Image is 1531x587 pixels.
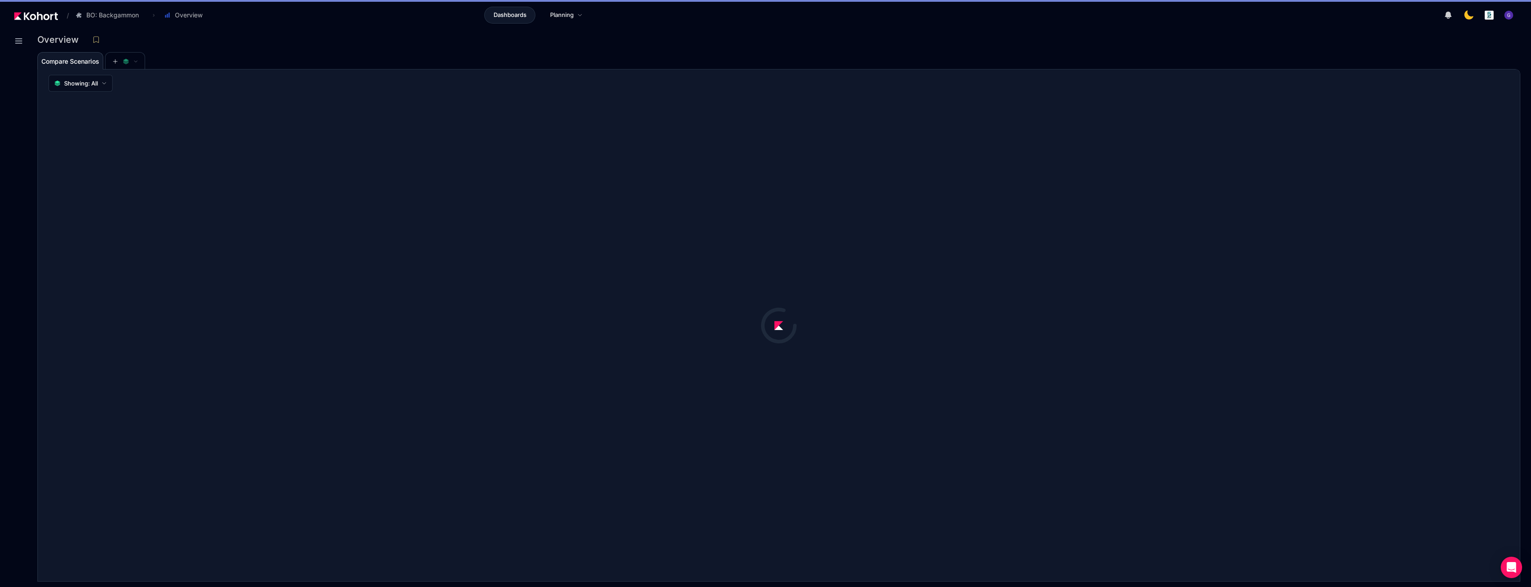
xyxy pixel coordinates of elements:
[1501,557,1522,578] div: Open Intercom Messenger
[37,35,84,44] h3: Overview
[64,79,98,88] span: Showing: All
[86,11,139,20] span: BO: Backgammon
[49,75,113,92] button: Showing: All
[175,11,203,20] span: Overview
[60,11,69,20] span: /
[151,12,157,19] span: ›
[71,8,148,23] button: BO: Backgammon
[550,11,574,20] span: Planning
[494,11,527,20] span: Dashboards
[484,7,535,24] a: Dashboards
[14,12,58,20] img: Kohort logo
[541,7,592,24] a: Planning
[41,58,99,65] span: Compare Scenarios
[159,8,212,23] button: Overview
[1485,11,1494,20] img: logo_logo_images_1_20240607072359498299_20240828135028712857.jpeg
